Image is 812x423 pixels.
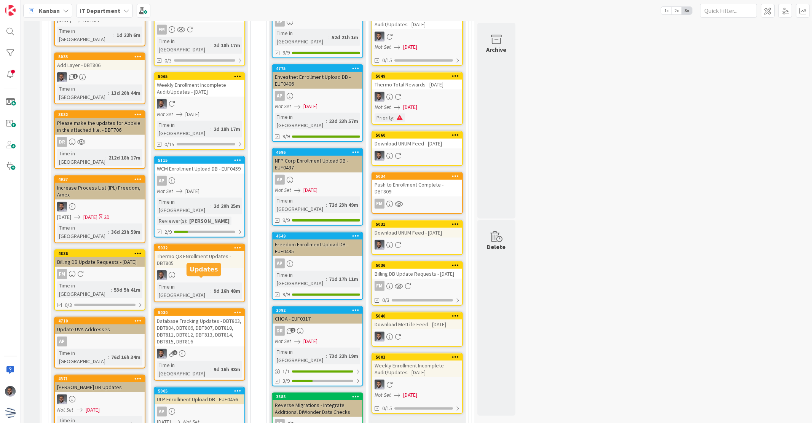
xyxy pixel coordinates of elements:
div: FM [157,25,167,35]
div: 1d 22h 6m [115,31,142,39]
div: 5033Add Layer - DBT806 [55,53,145,70]
span: 9/9 [282,49,290,57]
span: : [113,31,115,39]
div: 4710 [58,318,145,324]
span: 1 [73,74,78,79]
span: 1x [661,7,672,14]
a: 5040Download MetLife Feed - [DATE]FS [372,312,463,347]
span: 2/9 [164,228,172,236]
div: 5115 [155,157,244,164]
div: Billing DB Update Requests - [DATE] [55,257,145,267]
div: Download UNUM Feed - [DATE] [372,228,462,238]
img: FS [375,151,384,161]
img: FS [375,32,384,42]
span: [DATE] [185,187,199,195]
div: Priority [375,113,393,122]
div: WCM Enrollment Upload DB - EUF0459 [155,164,244,174]
div: AP [273,175,362,185]
img: FS [157,99,167,109]
img: FS [375,240,384,250]
a: 5036Billing DB Update Requests - [DATE]FM0/3 [372,261,463,306]
span: [DATE] [57,213,71,221]
img: FS [375,380,384,389]
div: 5003 [372,354,462,361]
div: FM [375,199,384,209]
div: 5032 [158,245,244,251]
div: 5034 [376,174,462,179]
img: FS [157,349,167,359]
div: Delete [487,242,506,251]
a: 4696NFP Corp Enrollment Upload DB - EUF0437APNot Set[DATE]Time in [GEOGRAPHIC_DATA]:72d 23h 49m9/9 [272,148,363,226]
a: 5065Weekly Enrollment Incomplete Audit/Updates - [DATE]FSNot Set[DATE]Time in [GEOGRAPHIC_DATA]:2... [154,72,245,150]
div: AP [273,17,362,27]
div: Time in [GEOGRAPHIC_DATA] [157,283,211,299]
div: Update UVA Addresses [55,324,145,334]
div: AP [273,259,362,268]
span: : [211,125,212,133]
div: 5115WCM Enrollment Upload DB - EUF0459 [155,157,244,174]
div: 4371 [55,375,145,382]
div: Download MetLife Feed - [DATE] [372,319,462,329]
div: Time in [GEOGRAPHIC_DATA] [157,37,211,54]
span: 1 / 1 [282,367,290,375]
a: 5030Database Tracking Updates - DBT803, DBT804, DBT806, DBT807, DBT810, DBT811, DBT812, DBT813, D... [154,308,245,381]
div: Weekly Enrollment Incomplete Audit/Updates - [DATE] [155,80,244,97]
img: FS [57,72,67,82]
div: 5030 [158,310,244,315]
div: 4836Billing DB Update Requests - [DATE] [55,250,145,267]
div: FM [155,25,244,35]
span: : [108,353,109,361]
div: Add Layer - DBT806 [55,60,145,70]
div: Archive [487,45,507,54]
a: 5060Download UNUM Feed - [DATE]FS [372,131,463,166]
span: : [393,113,394,122]
span: : [111,286,112,294]
div: 5005 [155,388,244,394]
div: 5036 [376,263,462,268]
div: 5005ULP Enrollment Upload DB - EUF0456 [155,388,244,404]
div: Time in [GEOGRAPHIC_DATA] [57,85,108,101]
a: 5049Thermo Total Rewards - [DATE]FSNot Set[DATE]Priority: [372,72,463,125]
div: 4937 [55,176,145,183]
span: 1 [172,350,177,355]
span: 9/9 [282,216,290,224]
b: IT Department [80,7,120,14]
div: 2092CHOA - EUF0317 [273,307,362,324]
div: FS [155,270,244,280]
div: Reverse Migrations - Integrate Additional DiWonder Data Checks [273,400,362,417]
div: 4371 [58,376,145,381]
div: 2d 18h 17m [212,125,242,133]
div: 4937 [58,177,145,182]
div: AP [57,337,67,346]
div: 3832Please make the updates for AbbVie in the attached file. - DBT706 [55,111,145,135]
span: : [326,117,327,125]
div: 3832 [55,111,145,118]
div: AP [275,17,285,27]
span: [DATE] [303,337,317,345]
div: DR [55,137,145,147]
img: Visit kanbanzone.com [5,5,16,16]
div: Time in [GEOGRAPHIC_DATA] [157,121,211,137]
div: Please make the updates for AbbVie in the attached file. - DBT706 [55,118,145,135]
div: 3832 [58,112,145,117]
div: 5036 [372,262,462,269]
div: AP [275,259,285,268]
span: [DATE] [303,186,317,194]
span: 2x [672,7,682,14]
div: 1/1 [273,367,362,376]
div: FS [155,349,244,359]
div: 4371[PERSON_NAME] DB Updates [55,375,145,392]
img: FS [57,394,67,404]
div: CHOA - EUF0317 [273,314,362,324]
a: 5115WCM Enrollment Upload DB - EUF0459APNot Set[DATE]Time in [GEOGRAPHIC_DATA]:2d 20h 25mReviewer... [154,156,245,238]
div: Weekly Enrollment Incomplete Audit/Updates - [DATE] [372,361,462,377]
div: 5065 [155,73,244,80]
div: 5049 [372,73,462,80]
div: 4710 [55,318,145,324]
div: 36d 23h 59m [109,228,142,236]
div: 5060 [376,132,462,138]
div: Time in [GEOGRAPHIC_DATA] [57,349,108,366]
div: Push to Enrollment Complete - DBT809 [372,180,462,196]
a: Billing DB Update Requests - [DATE]FMTime in [GEOGRAPHIC_DATA]:2d 18h 17m0/3 [154,5,245,66]
div: 2D [104,213,110,221]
